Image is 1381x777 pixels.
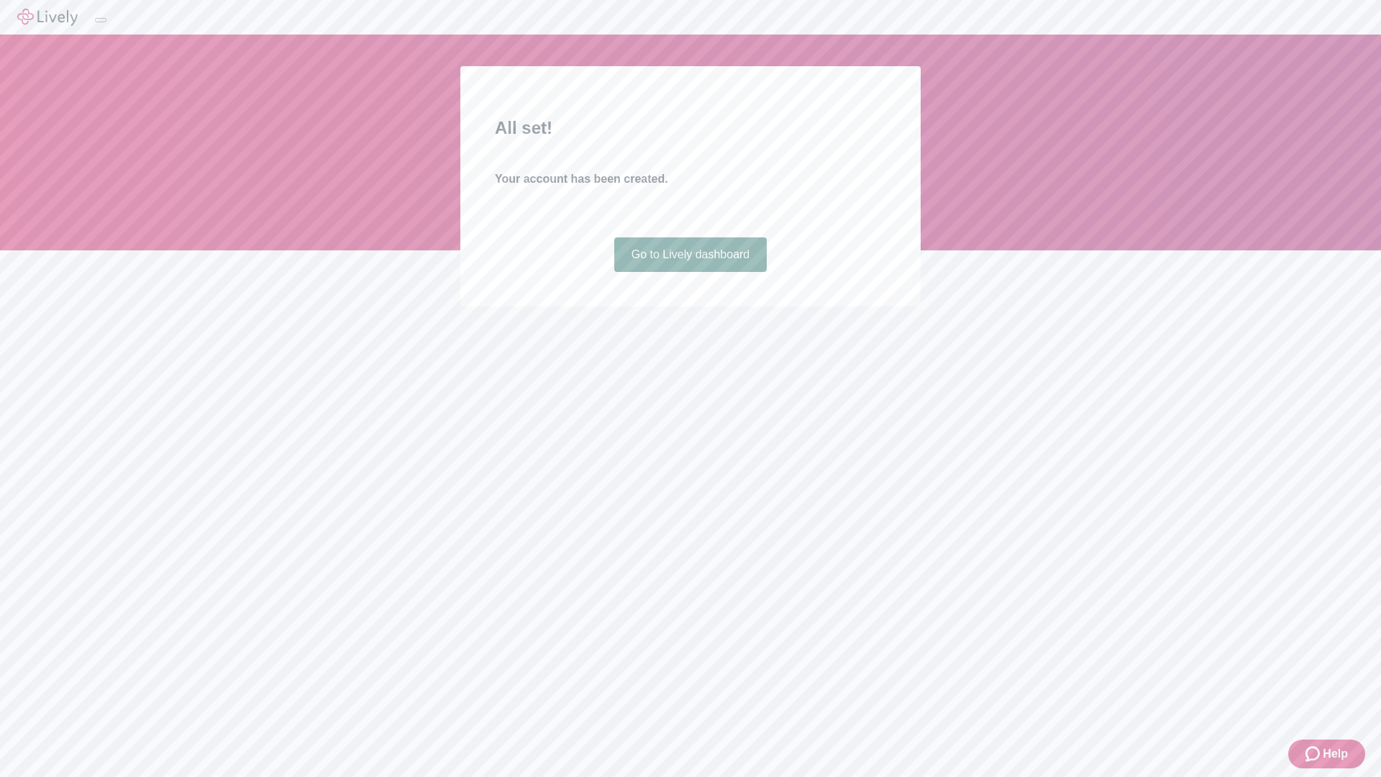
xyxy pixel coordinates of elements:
[1288,740,1365,768] button: Zendesk support iconHelp
[1305,745,1323,763] svg: Zendesk support icon
[1323,745,1348,763] span: Help
[95,18,106,22] button: Log out
[495,115,886,141] h2: All set!
[614,237,767,272] a: Go to Lively dashboard
[495,171,886,188] h4: Your account has been created.
[17,9,78,26] img: Lively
